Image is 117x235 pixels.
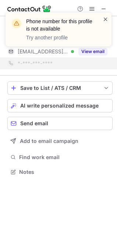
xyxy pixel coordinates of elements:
div: Save to List / ATS / CRM [20,85,100,91]
button: Add to email campaign [7,134,113,148]
span: Notes [19,169,110,175]
img: ContactOut v5.3.10 [7,4,52,13]
span: Find work email [19,154,110,161]
button: AI write personalized message [7,99,113,112]
span: Send email [20,120,48,126]
button: save-profile-one-click [7,81,113,95]
p: Try another profile [26,34,94,41]
span: AI write personalized message [20,103,99,109]
button: Notes [7,167,113,177]
button: Send email [7,117,113,130]
span: Add to email campaign [20,138,78,144]
img: warning [11,18,22,29]
button: Find work email [7,152,113,162]
header: Phone number for this profile is not available [26,18,94,32]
